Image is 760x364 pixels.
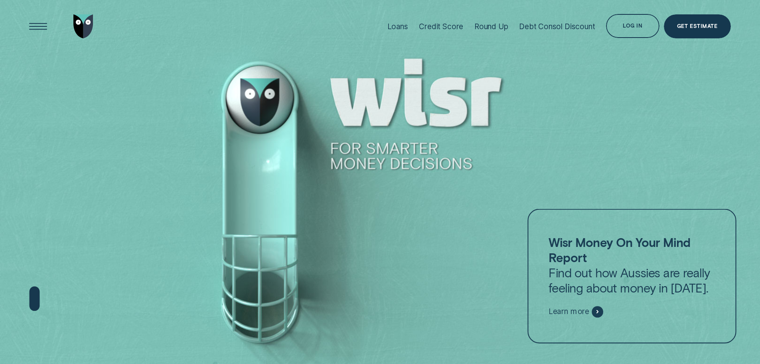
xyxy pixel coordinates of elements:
div: Credit Score [419,22,463,31]
div: Loans [387,22,408,31]
button: Open Menu [26,14,50,38]
div: Debt Consol Discount [519,22,595,31]
button: Log in [606,14,659,38]
a: Get Estimate [664,14,731,38]
span: Learn more [549,307,589,316]
div: Round Up [474,22,508,31]
img: Wisr [73,14,93,38]
p: Find out how Aussies are really feeling about money in [DATE]. [549,235,716,296]
strong: Wisr Money On Your Mind Report [549,235,691,265]
a: Wisr Money On Your Mind ReportFind out how Aussies are really feeling about money in [DATE].Learn... [528,209,737,343]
